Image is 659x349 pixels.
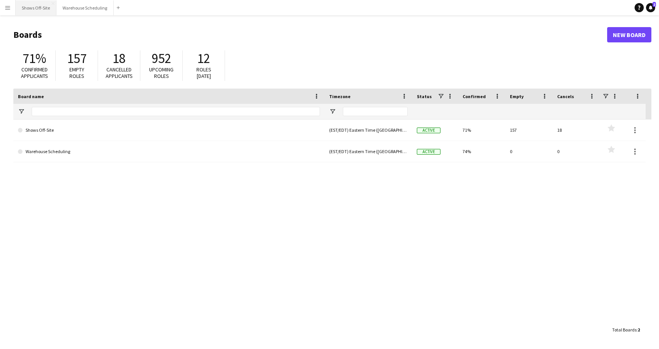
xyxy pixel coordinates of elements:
h1: Boards [13,29,607,40]
div: 71% [458,120,505,141]
button: Open Filter Menu [329,108,336,115]
span: Cancelled applicants [106,66,133,79]
div: (EST/EDT) Eastern Time ([GEOGRAPHIC_DATA] & [GEOGRAPHIC_DATA]) [325,141,412,162]
span: 2 [653,2,656,7]
span: Roles [DATE] [196,66,211,79]
div: 157 [505,120,553,141]
a: Shows Off-Site [18,120,320,141]
button: Shows Off-Site [16,0,56,15]
span: Empty roles [69,66,84,79]
span: Status [417,94,432,99]
button: Open Filter Menu [18,108,25,115]
a: New Board [607,27,651,42]
span: Upcoming roles [149,66,174,79]
span: Timezone [329,94,350,99]
input: Board name Filter Input [32,107,320,116]
button: Warehouse Scheduling [56,0,114,15]
div: 0 [553,141,600,162]
span: 2 [638,327,640,333]
div: 74% [458,141,505,162]
span: Board name [18,94,44,99]
span: Active [417,128,440,133]
span: 18 [113,50,125,67]
div: : [612,322,640,337]
span: 157 [67,50,87,67]
span: Active [417,149,440,155]
span: Cancels [557,94,574,99]
span: 71% [23,50,46,67]
a: 2 [646,3,655,12]
span: Confirmed applicants [21,66,48,79]
span: Total Boards [612,327,636,333]
span: 12 [197,50,210,67]
span: Confirmed [463,94,486,99]
a: Warehouse Scheduling [18,141,320,162]
input: Timezone Filter Input [343,107,408,116]
div: 0 [505,141,553,162]
div: 18 [553,120,600,141]
span: Empty [510,94,524,99]
span: 952 [152,50,171,67]
div: (EST/EDT) Eastern Time ([GEOGRAPHIC_DATA] & [GEOGRAPHIC_DATA]) [325,120,412,141]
